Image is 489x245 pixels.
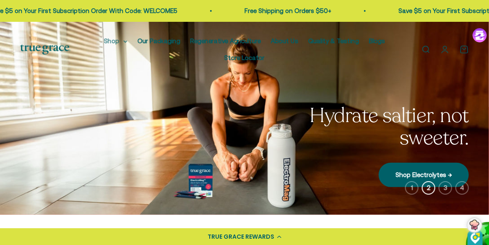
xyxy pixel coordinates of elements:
[439,181,452,195] button: 3
[190,37,261,44] a: Regenerative Agriculture
[308,37,359,44] a: Quality & Testing
[104,36,127,46] summary: Shop
[379,163,469,187] a: Shop Electrolytes →
[422,181,435,195] button: 2
[224,54,265,61] a: Store Locator
[138,37,180,44] a: Our Packaging
[244,7,330,14] a: Free Shipping on Orders $50+
[369,37,385,44] a: Blogs
[208,232,274,241] div: TRUE GRACE REWARDS
[405,181,419,195] button: 1
[471,233,480,244] img: DzVsEph+IJtmAAAAAElFTkSuQmCC
[455,181,469,195] button: 4
[310,102,469,151] split-lines: Hydrate saltier, not sweeter.
[271,37,298,44] a: About Us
